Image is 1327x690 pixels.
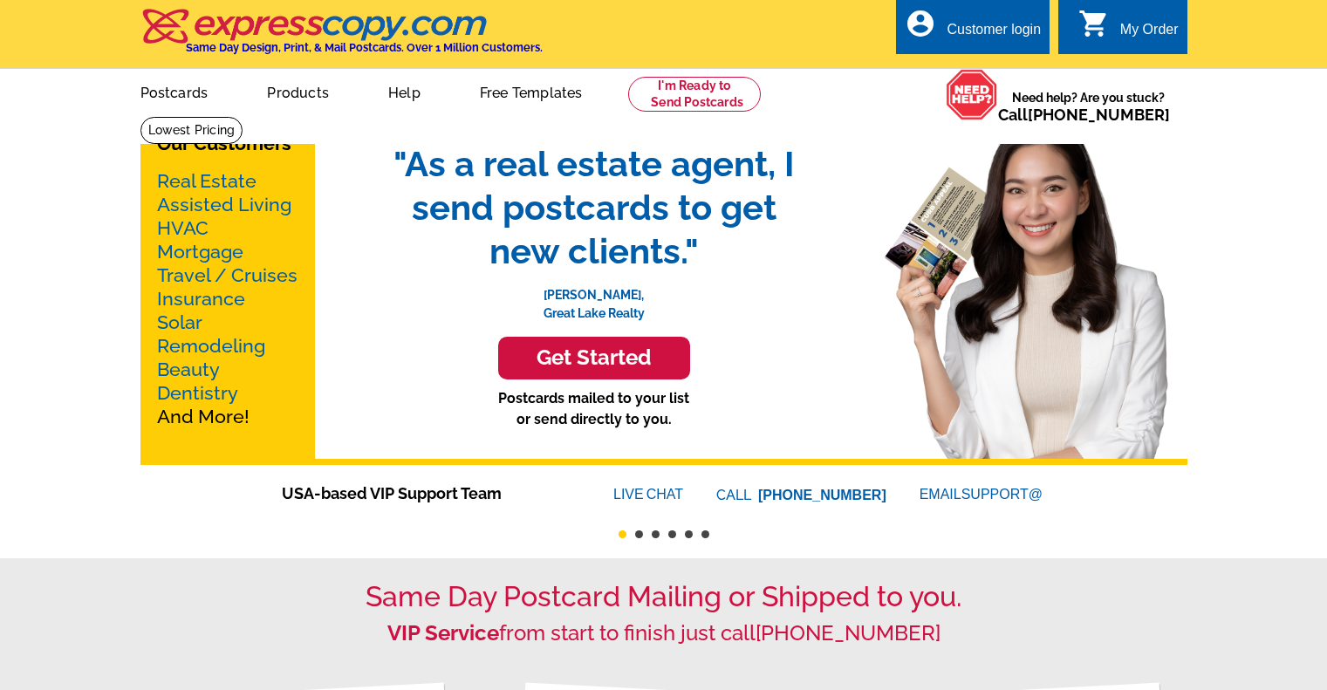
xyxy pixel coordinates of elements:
h2: from start to finish just call [140,621,1187,646]
button: 2 of 6 [635,530,643,538]
a: EMAILSUPPORT@ [920,487,1045,502]
div: My Order [1120,22,1179,46]
a: account_circle Customer login [905,19,1041,41]
button: 5 of 6 [685,530,693,538]
p: Postcards mailed to your list or send directly to you. [376,388,812,430]
i: shopping_cart [1078,8,1110,39]
a: Insurance [157,288,245,310]
a: Postcards [113,71,236,112]
a: Same Day Design, Print, & Mail Postcards. Over 1 Million Customers. [140,21,543,54]
h1: Same Day Postcard Mailing or Shipped to you. [140,580,1187,613]
button: 6 of 6 [701,530,709,538]
i: account_circle [905,8,936,39]
a: Products [239,71,357,112]
a: Help [360,71,448,112]
strong: VIP Service [387,620,499,646]
button: 3 of 6 [652,530,660,538]
div: Customer login [947,22,1041,46]
a: Assisted Living [157,194,291,215]
button: 4 of 6 [668,530,676,538]
span: USA-based VIP Support Team [282,482,561,505]
p: [PERSON_NAME], Great Lake Realty [376,273,812,323]
font: LIVE [613,484,646,505]
a: Travel / Cruises [157,264,298,286]
a: Beauty [157,359,220,380]
a: [PHONE_NUMBER] [756,620,941,646]
p: And More! [157,169,298,428]
a: Dentistry [157,382,238,404]
a: [PHONE_NUMBER] [1028,106,1170,124]
span: Need help? Are you stuck? [998,89,1179,124]
a: Solar [157,311,202,333]
a: Mortgage [157,241,243,263]
span: Call [998,106,1170,124]
a: shopping_cart My Order [1078,19,1179,41]
font: SUPPORT@ [961,484,1045,505]
a: Free Templates [452,71,611,112]
img: help [946,69,998,120]
a: Real Estate [157,170,257,192]
a: Remodeling [157,335,265,357]
h4: Same Day Design, Print, & Mail Postcards. Over 1 Million Customers. [186,41,543,54]
a: Get Started [376,337,812,379]
button: 1 of 6 [619,530,626,538]
a: [PHONE_NUMBER] [758,488,886,502]
font: CALL [716,485,754,506]
span: "As a real estate agent, I send postcards to get new clients." [376,142,812,273]
a: LIVECHAT [613,487,683,502]
a: HVAC [157,217,209,239]
h3: Get Started [520,345,668,371]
